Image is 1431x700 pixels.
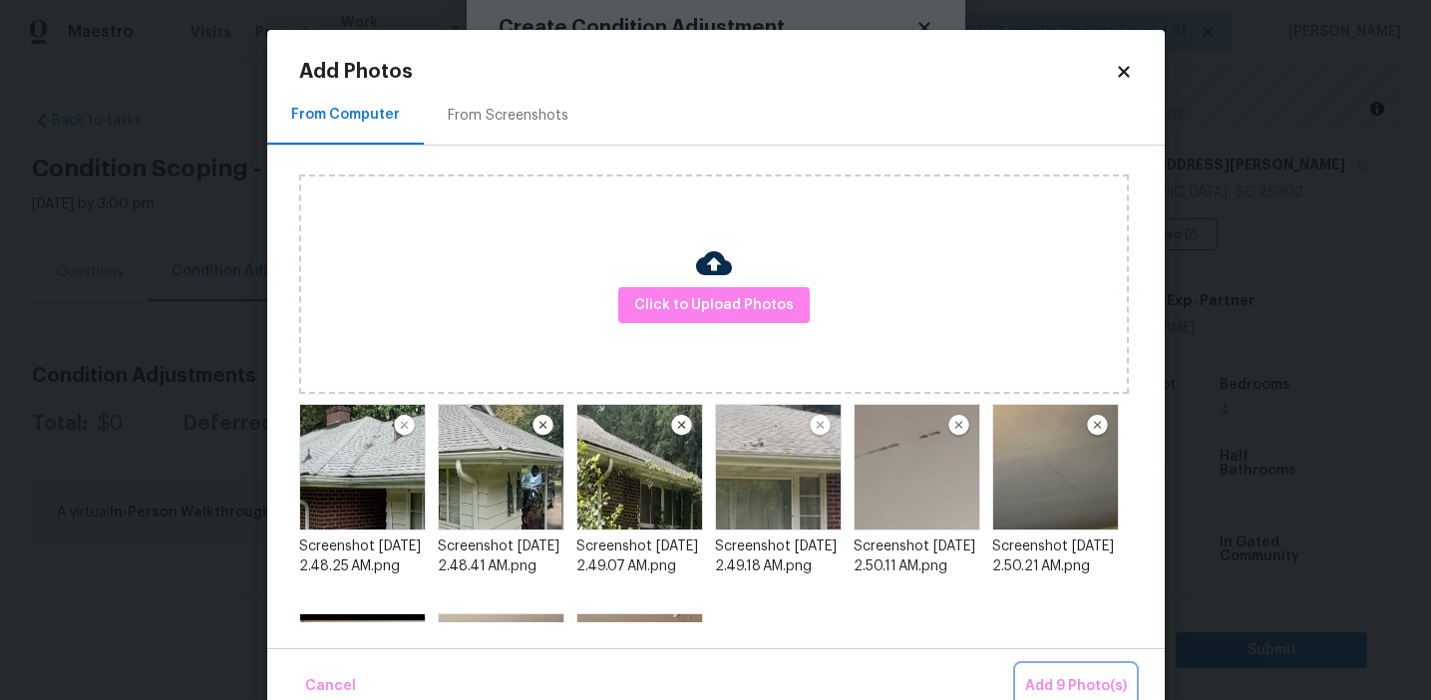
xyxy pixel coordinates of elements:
[448,106,568,126] div: From Screenshots
[1025,674,1127,699] span: Add 9 Photo(s)
[618,287,810,324] button: Click to Upload Photos
[291,105,400,125] div: From Computer
[634,293,794,318] span: Click to Upload Photos
[576,536,703,576] div: Screenshot [DATE] 2.49.07 AM.png
[305,674,356,699] span: Cancel
[438,536,564,576] div: Screenshot [DATE] 2.48.41 AM.png
[299,536,426,576] div: Screenshot [DATE] 2.48.25 AM.png
[992,536,1119,576] div: Screenshot [DATE] 2.50.21 AM.png
[696,245,732,281] img: Cloud Upload Icon
[299,62,1115,82] h2: Add Photos
[715,536,842,576] div: Screenshot [DATE] 2.49.18 AM.png
[854,536,980,576] div: Screenshot [DATE] 2.50.11 AM.png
